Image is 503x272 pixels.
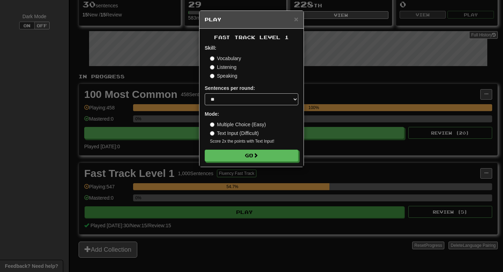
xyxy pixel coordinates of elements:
[210,130,259,137] label: Text Input (Difficult)
[210,121,266,128] label: Multiple Choice (Easy)
[210,72,237,79] label: Speaking
[210,131,214,136] input: Text Input (Difficult)
[205,85,255,92] label: Sentences per round:
[210,74,214,78] input: Speaking
[205,16,298,23] h5: Play
[294,15,298,23] span: ×
[210,138,298,144] small: Score 2x the points with Text Input !
[205,150,298,162] button: Go
[210,56,214,61] input: Vocabulary
[210,64,236,71] label: Listening
[214,34,289,40] span: Fast Track Level 1
[210,55,241,62] label: Vocabulary
[294,15,298,23] button: Close
[210,122,214,127] input: Multiple Choice (Easy)
[205,45,216,51] strong: Skill:
[210,65,214,70] input: Listening
[205,111,219,117] strong: Mode:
